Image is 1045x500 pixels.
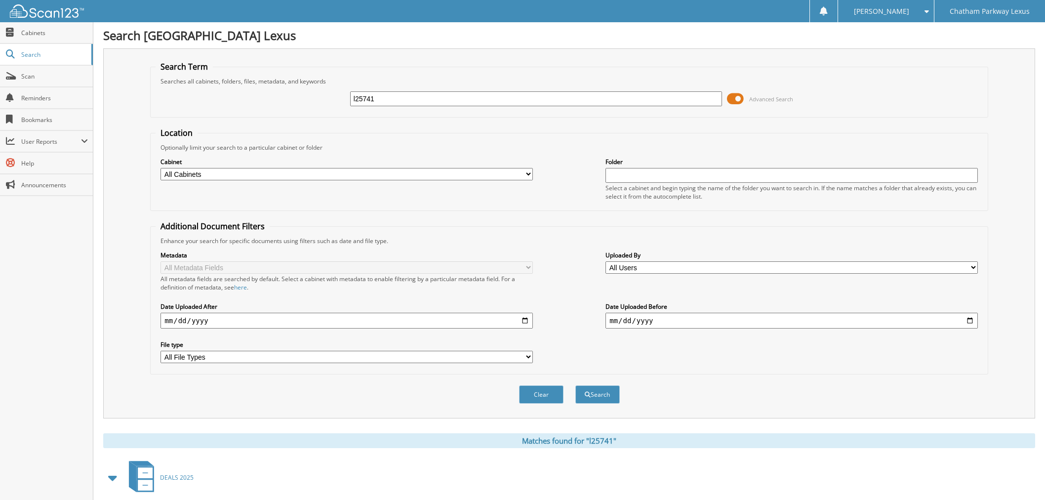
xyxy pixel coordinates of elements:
[161,158,532,166] label: Cabinet
[156,237,982,245] div: Enhance your search for specific documents using filters such as date and file type.
[519,385,563,404] button: Clear
[21,116,88,124] span: Bookmarks
[21,181,88,189] span: Announcements
[605,302,977,311] label: Date Uploaded Before
[156,143,982,152] div: Optionally limit your search to a particular cabinet or folder
[156,221,270,232] legend: Additional Document Filters
[749,95,793,103] span: Advanced Search
[605,251,977,259] label: Uploaded By
[160,473,194,482] span: DEALS 2025
[605,158,977,166] label: Folder
[21,29,88,37] span: Cabinets
[21,72,88,81] span: Scan
[605,184,977,201] div: Select a cabinet and begin typing the name of the folder you want to search in. If the name match...
[161,313,532,329] input: start
[950,8,1030,14] span: Chatham Parkway Lexus
[103,433,1035,448] div: Matches found for "l25741"
[161,340,532,349] label: File type
[161,275,532,292] div: All metadata fields are searched by default. Select a cabinet with metadata to enable filtering b...
[234,283,247,292] a: here
[156,127,198,138] legend: Location
[605,313,977,329] input: end
[21,94,88,102] span: Reminders
[161,302,532,311] label: Date Uploaded After
[161,251,532,259] label: Metadata
[21,159,88,167] span: Help
[21,50,86,59] span: Search
[575,385,620,404] button: Search
[21,137,81,146] span: User Reports
[156,61,213,72] legend: Search Term
[854,8,909,14] span: [PERSON_NAME]
[103,27,1035,43] h1: Search [GEOGRAPHIC_DATA] Lexus
[123,458,194,497] a: DEALS 2025
[156,77,982,85] div: Searches all cabinets, folders, files, metadata, and keywords
[10,4,84,18] img: scan123-logo-white.svg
